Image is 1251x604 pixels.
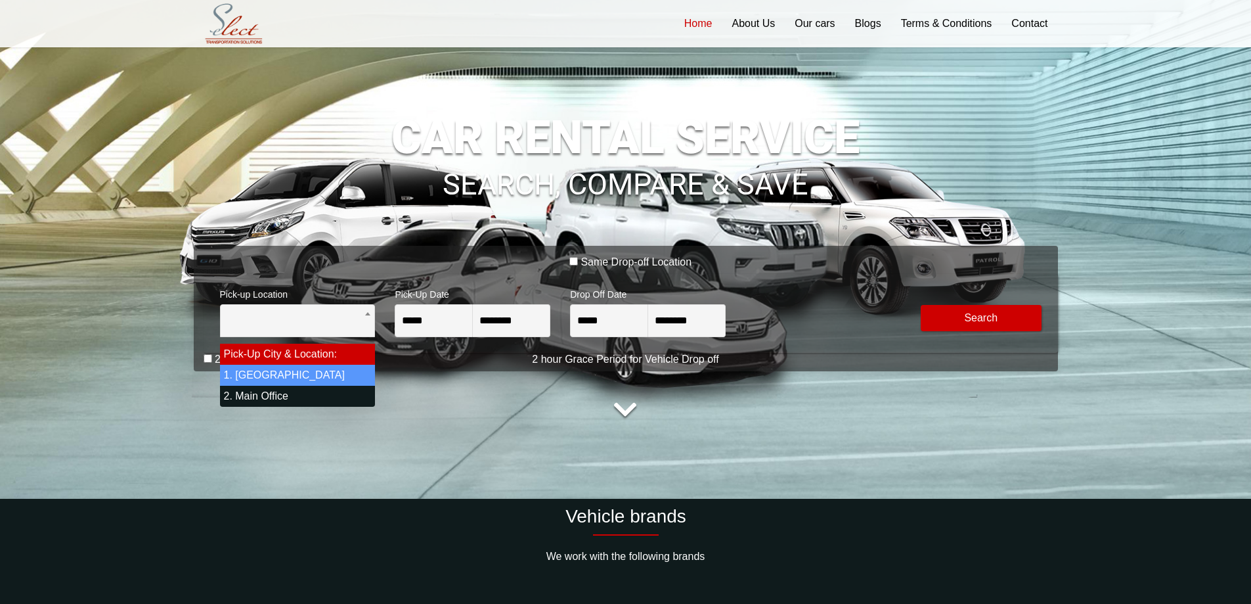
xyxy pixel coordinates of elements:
[395,281,550,304] span: Pick-Up Date
[194,549,1058,565] p: We work with the following brands
[194,352,1058,367] p: 2 hour Grace Period for Vehicle Drop off
[220,386,376,407] li: 2. Main Office
[581,256,691,269] label: Same Drop-off Location
[570,281,726,304] span: Drop Off Date
[220,304,376,337] span: Pick-Up City & Location:
[220,281,376,304] span: Pick-up Location
[215,353,307,366] label: 21 years and above
[194,114,1058,160] h1: CAR RENTAL SERVICE
[194,505,1058,528] h2: Vehicle brands
[194,150,1058,200] h1: SEARCH, COMPARE & SAVE
[197,1,271,47] img: Select Rent a Car
[220,344,376,365] li: Pick-Up City & Location:
[220,365,376,386] li: 1. [GEOGRAPHIC_DATA]
[921,305,1042,331] button: Modify Search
